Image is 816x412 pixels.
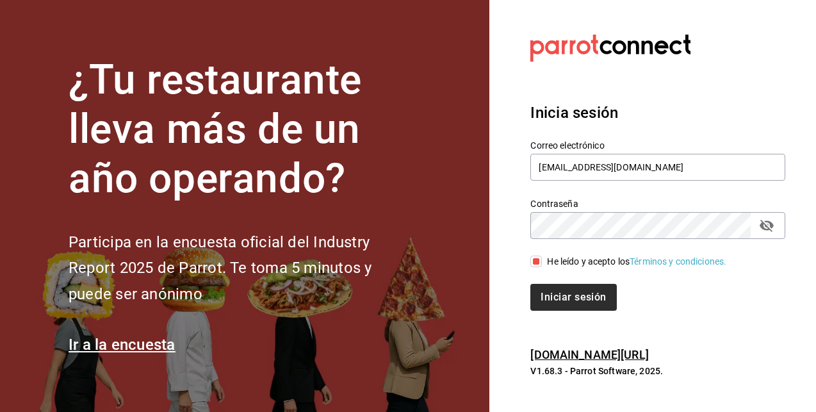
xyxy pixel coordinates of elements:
a: Ir a la encuesta [69,336,175,354]
input: Ingresa tu correo electrónico [530,154,785,181]
h3: Inicia sesión [530,101,785,124]
button: passwordField [756,215,778,236]
div: He leído y acepto los [547,255,726,268]
h1: ¿Tu restaurante lleva más de un año operando? [69,56,414,203]
p: V1.68.3 - Parrot Software, 2025. [530,365,785,377]
a: [DOMAIN_NAME][URL] [530,348,648,361]
label: Correo electrónico [530,141,785,150]
label: Contraseña [530,199,785,208]
h2: Participa en la encuesta oficial del Industry Report 2025 de Parrot. Te toma 5 minutos y puede se... [69,229,414,308]
a: Términos y condiciones. [630,256,726,267]
button: Iniciar sesión [530,284,616,311]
